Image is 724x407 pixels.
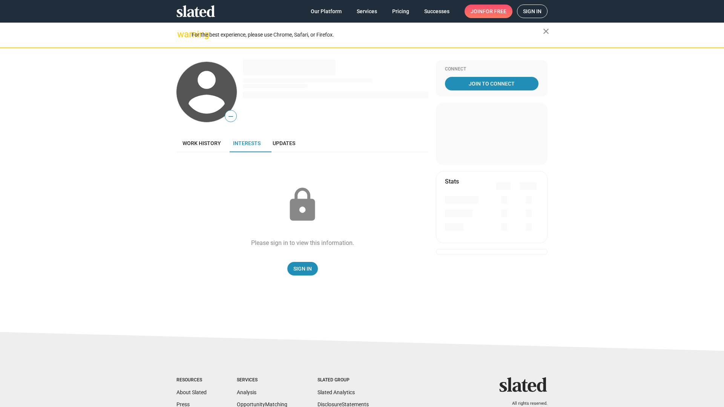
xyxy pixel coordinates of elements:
[318,389,355,395] a: Slated Analytics
[233,140,261,146] span: Interests
[523,5,541,18] span: Sign in
[267,134,301,152] a: Updates
[176,389,207,395] a: About Slated
[284,186,321,224] mat-icon: lock
[192,30,543,40] div: For the best experience, please use Chrome, Safari, or Firefox.
[237,389,256,395] a: Analysis
[445,77,538,90] a: Join To Connect
[305,5,348,18] a: Our Platform
[483,5,506,18] span: for free
[251,239,354,247] div: Please sign in to view this information.
[445,66,538,72] div: Connect
[386,5,415,18] a: Pricing
[273,140,295,146] span: Updates
[311,5,342,18] span: Our Platform
[227,134,267,152] a: Interests
[183,140,221,146] span: Work history
[445,177,459,185] mat-card-title: Stats
[541,27,551,36] mat-icon: close
[318,377,369,383] div: Slated Group
[225,112,236,121] span: —
[237,377,287,383] div: Services
[424,5,449,18] span: Successes
[351,5,383,18] a: Services
[392,5,409,18] span: Pricing
[517,5,548,18] a: Sign in
[176,377,207,383] div: Resources
[446,77,537,90] span: Join To Connect
[177,30,186,39] mat-icon: warning
[287,262,318,275] a: Sign In
[471,5,506,18] span: Join
[293,262,312,275] span: Sign In
[176,134,227,152] a: Work history
[357,5,377,18] span: Services
[465,5,512,18] a: Joinfor free
[418,5,456,18] a: Successes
